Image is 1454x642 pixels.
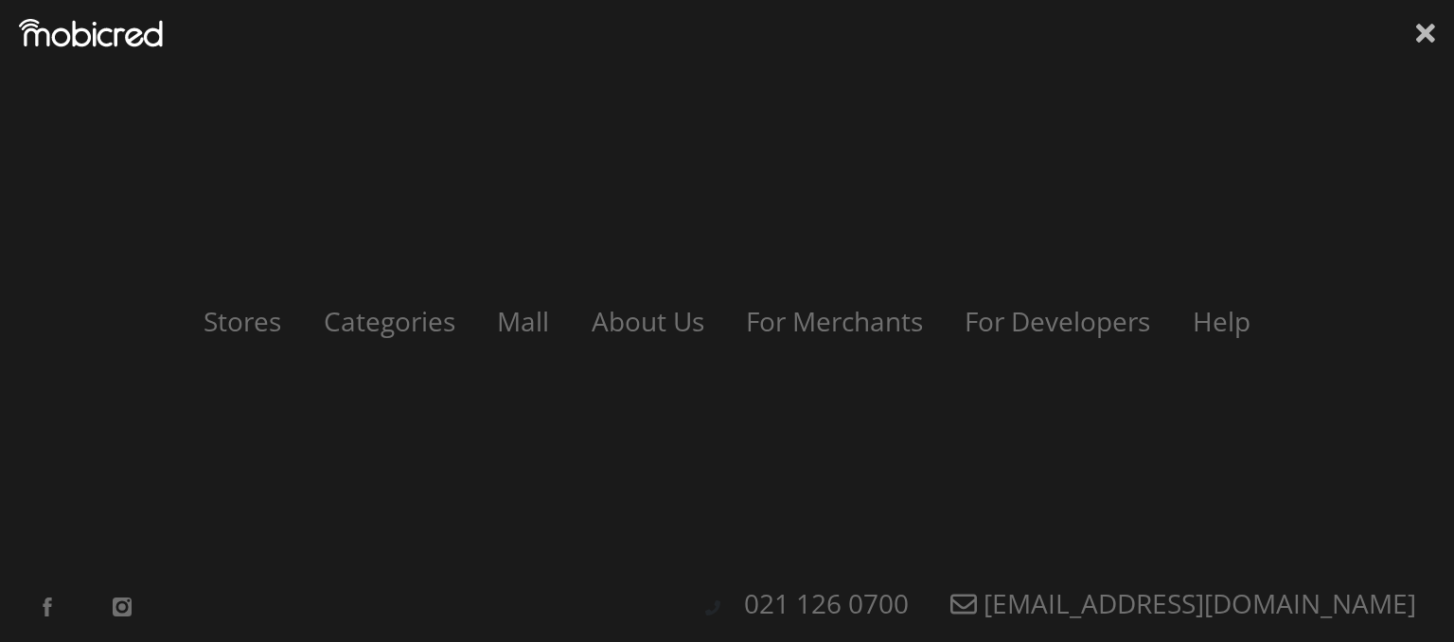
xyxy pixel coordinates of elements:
[946,303,1169,339] a: For Developers
[19,19,163,47] img: Mobicred
[573,303,723,339] a: About Us
[305,303,474,339] a: Categories
[931,585,1435,621] a: [EMAIL_ADDRESS][DOMAIN_NAME]
[727,303,942,339] a: For Merchants
[185,303,300,339] a: Stores
[1174,303,1269,339] a: Help
[478,303,568,339] a: Mall
[725,585,928,621] a: 021 126 0700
